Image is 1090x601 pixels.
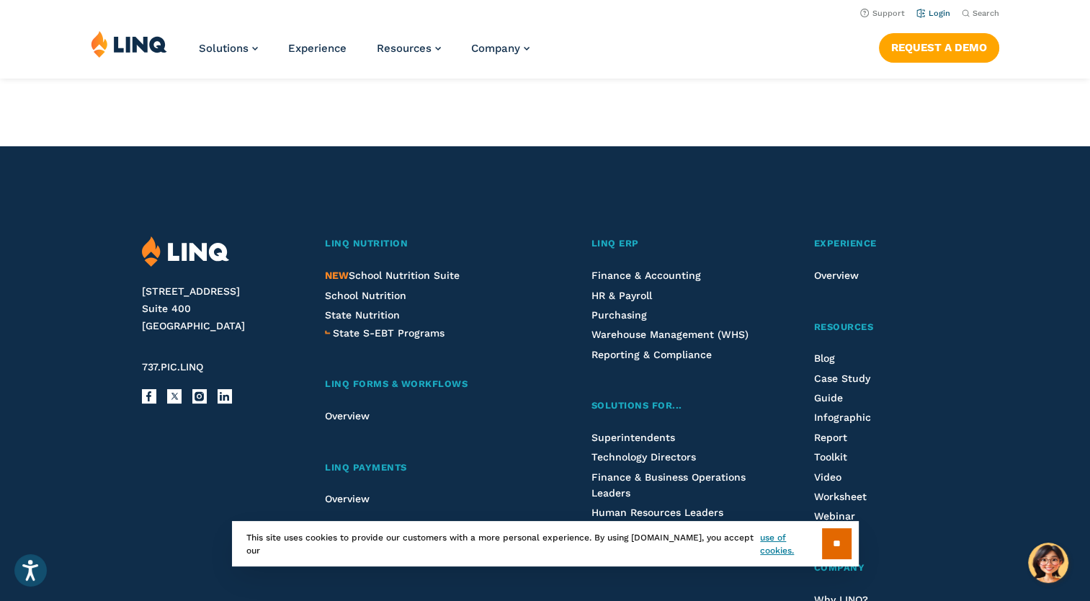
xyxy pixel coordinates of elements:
[591,309,647,321] a: Purchasing
[860,9,905,18] a: Support
[591,349,712,360] a: Reporting & Compliance
[325,410,370,422] a: Overview
[142,236,229,267] img: LINQ | K‑12 Software
[333,325,445,341] a: State S-EBT Programs
[814,238,877,249] span: Experience
[814,236,949,251] a: Experience
[591,432,675,443] a: Superintendents
[325,493,370,504] a: Overview
[192,389,207,404] a: Instagram
[199,42,249,55] span: Solutions
[218,389,232,404] a: LinkedIn
[167,389,182,404] a: X
[325,238,408,249] span: LINQ Nutrition
[591,507,723,518] a: Human Resources Leaders
[142,389,156,404] a: Facebook
[325,236,532,251] a: LINQ Nutrition
[199,42,258,55] a: Solutions
[142,361,203,373] span: 737.PIC.LINQ
[325,270,460,281] span: School Nutrition Suite
[471,42,530,55] a: Company
[879,33,999,62] a: Request a Demo
[814,270,859,281] a: Overview
[591,329,749,340] a: Warehouse Management (WHS)
[591,451,696,463] a: Technology Directors
[333,327,445,339] span: State S-EBT Programs
[325,270,460,281] a: NEWSchool Nutrition Suite
[879,30,999,62] nav: Button Navigation
[377,42,441,55] a: Resources
[814,352,835,364] a: Blog
[288,42,347,55] a: Experience
[814,373,870,384] a: Case Study
[325,378,468,389] span: LINQ Forms & Workflows
[1028,543,1068,583] button: Hello, have a question? Let’s chat.
[814,411,871,423] a: Infographic
[591,236,754,251] a: LINQ ERP
[760,531,821,557] a: use of cookies.
[471,42,520,55] span: Company
[142,283,298,334] address: [STREET_ADDRESS] Suite 400 [GEOGRAPHIC_DATA]
[973,9,999,18] span: Search
[814,451,847,463] a: Toolkit
[814,320,949,335] a: Resources
[814,471,841,483] a: Video
[814,321,874,332] span: Resources
[916,9,950,18] a: Login
[91,30,167,58] img: LINQ | K‑12 Software
[591,270,701,281] a: Finance & Accounting
[325,290,406,301] a: School Nutrition
[814,510,855,522] a: Webinar
[325,377,532,392] a: LINQ Forms & Workflows
[814,491,867,502] a: Worksheet
[325,309,400,321] a: State Nutrition
[199,30,530,78] nav: Primary Navigation
[591,290,652,301] a: HR & Payroll
[591,471,746,499] a: Finance & Business Operations Leaders
[232,521,859,566] div: This site uses cookies to provide our customers with a more personal experience. By using [DOMAIN...
[377,42,432,55] span: Resources
[814,392,843,404] a: Guide
[814,432,847,443] a: Report
[325,270,349,281] span: NEW
[591,238,639,249] span: LINQ ERP
[962,8,999,19] button: Open Search Bar
[325,460,532,476] a: LINQ Payments
[325,462,407,473] span: LINQ Payments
